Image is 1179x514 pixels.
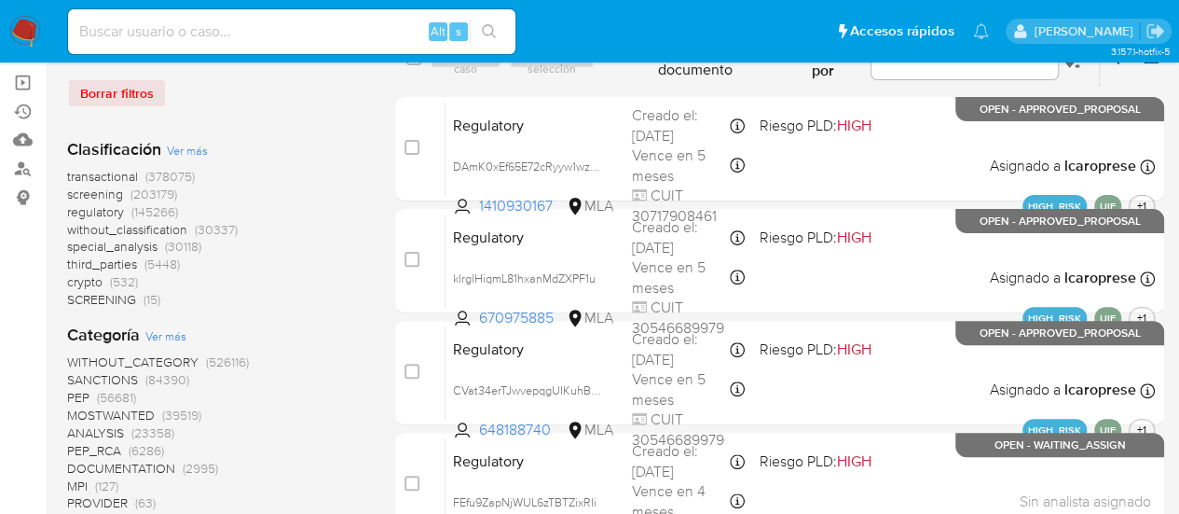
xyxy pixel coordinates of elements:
a: Notificaciones [973,23,989,39]
input: Buscar usuario o caso... [68,20,515,44]
span: Accesos rápidos [850,21,954,41]
a: Salir [1145,21,1165,41]
span: 3.157.1-hotfix-5 [1110,44,1170,59]
span: Alt [431,22,446,40]
p: nicolas.tyrkiel@mercadolibre.com [1034,22,1139,40]
button: search-icon [470,19,508,45]
span: s [456,22,461,40]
